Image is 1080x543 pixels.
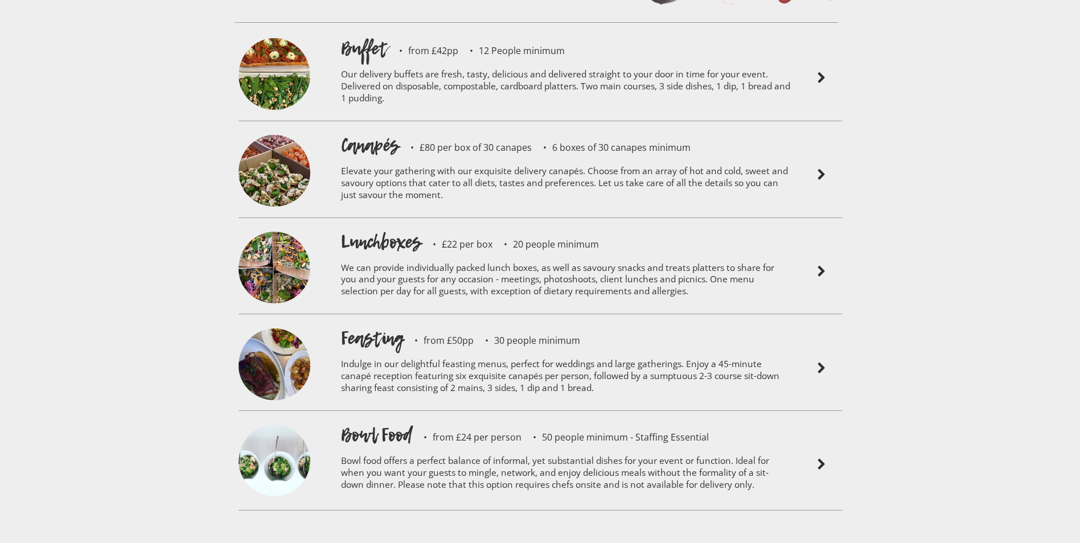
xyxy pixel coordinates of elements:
[341,351,791,405] p: Indulge in our delightful feasting menus, perfect for weddings and large gatherings. Enjoy a 45-m...
[458,46,565,55] p: 12 People minimum
[532,143,691,152] p: 6 boxes of 30 canapes minimum
[521,433,709,442] p: 50 people minimum - Staffing Essential
[412,433,521,442] p: from £24 per person
[341,158,791,212] p: Elevate your gathering with our exquisite delivery canapés. Choose from an array of hot and cold,...
[341,133,399,158] h1: Canapés
[341,422,412,447] h1: Bowl Food
[474,336,580,345] p: 30 people minimum
[341,229,421,254] h1: Lunchboxes
[421,240,492,249] p: £22 per box
[341,326,403,351] h1: Feasting
[399,143,532,152] p: £80 per box of 30 canapes
[403,336,474,345] p: from £50pp
[388,46,458,55] p: from £42pp
[341,447,791,501] p: Bowl food offers a perfect balance of informal, yet substantial dishes for your event or function...
[341,61,791,115] p: Our delivery buffets are fresh, tasty, delicious and delivered straight to your door in time for ...
[341,254,791,308] p: We can provide individually packed lunch boxes, as well as savoury snacks and treats platters to ...
[492,240,599,249] p: 20 people minimum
